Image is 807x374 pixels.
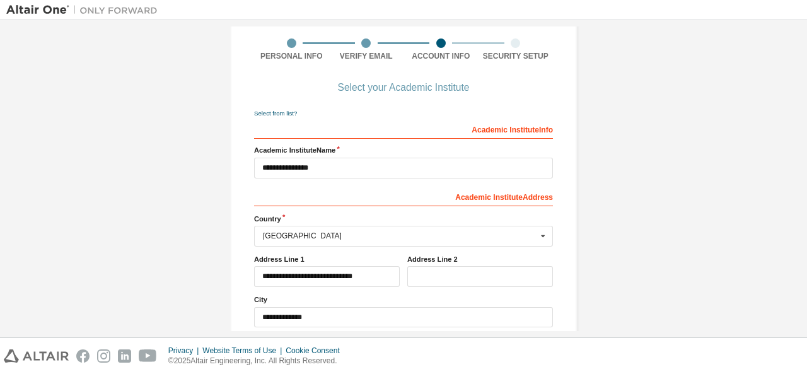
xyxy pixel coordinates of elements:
[168,346,202,356] div: Privacy
[254,214,553,224] label: Country
[254,110,297,117] a: Select from list?
[254,119,553,139] div: Academic Institute Info
[286,346,347,356] div: Cookie Consent
[168,356,347,366] p: © 2025 Altair Engineering, Inc. All Rights Reserved.
[139,349,157,363] img: youtube.svg
[76,349,90,363] img: facebook.svg
[97,349,110,363] img: instagram.svg
[254,145,553,155] label: Academic Institute Name
[329,51,404,61] div: Verify Email
[407,254,553,264] label: Address Line 2
[202,346,286,356] div: Website Terms of Use
[263,232,537,240] div: [GEOGRAPHIC_DATA]
[479,51,554,61] div: Security Setup
[254,186,553,206] div: Academic Institute Address
[118,349,131,363] img: linkedin.svg
[254,295,553,305] label: City
[338,84,470,91] div: Select your Academic Institute
[6,4,164,16] img: Altair One
[4,349,69,363] img: altair_logo.svg
[254,51,329,61] div: Personal Info
[403,51,479,61] div: Account Info
[254,254,400,264] label: Address Line 1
